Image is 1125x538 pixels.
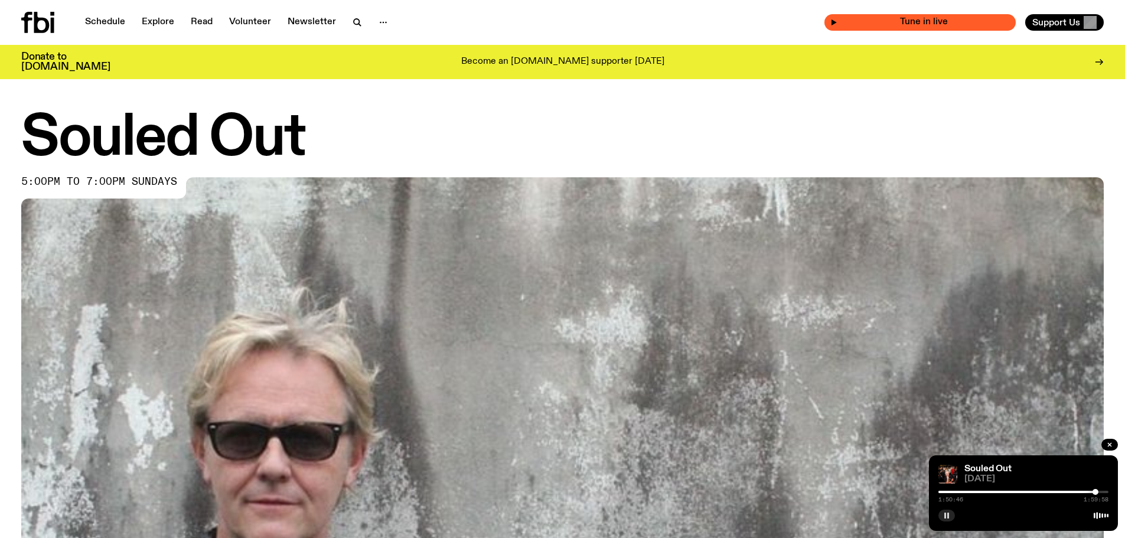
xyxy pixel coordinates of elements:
a: Souled Out [964,464,1012,474]
h1: Souled Out [21,112,1104,165]
span: [DATE] [964,475,1108,484]
a: Volunteer [222,14,278,31]
span: Support Us [1032,17,1080,28]
p: Become an [DOMAIN_NAME] supporter [DATE] [461,57,664,67]
button: On AirSOLO CAREER x [DATE] LunchTune in live [824,14,1016,31]
span: Tune in live [837,18,1010,27]
a: Schedule [78,14,132,31]
h3: Donate to [DOMAIN_NAME] [21,52,110,72]
a: Newsletter [281,14,343,31]
a: Explore [135,14,181,31]
button: Support Us [1025,14,1104,31]
a: Read [184,14,220,31]
span: 1:50:46 [938,497,963,503]
span: 1:59:58 [1084,497,1108,503]
span: 5:00pm to 7:00pm sundays [21,177,177,187]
